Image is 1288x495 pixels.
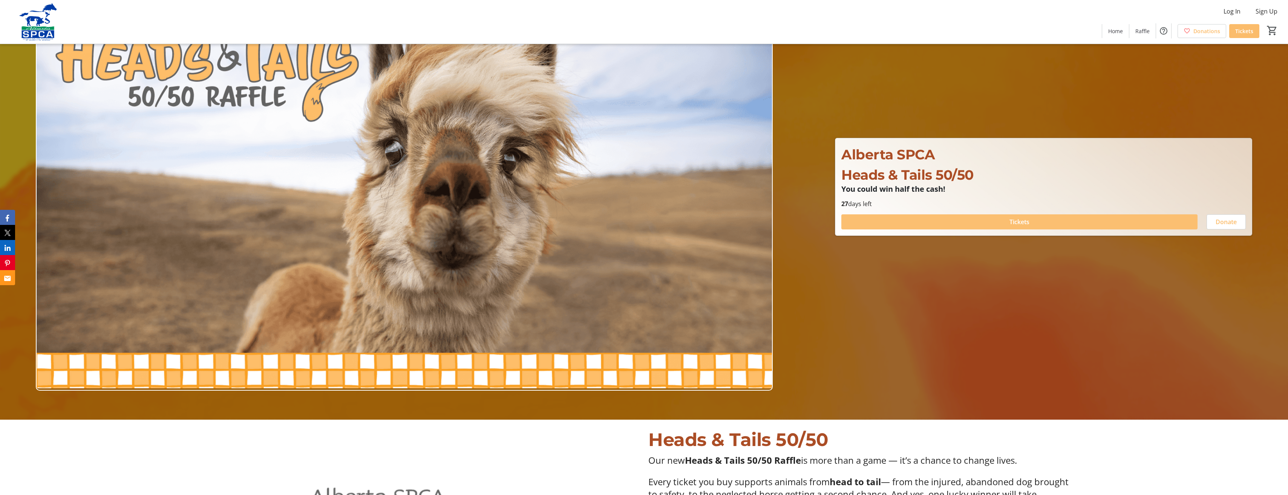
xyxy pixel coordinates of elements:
[841,146,935,163] span: Alberta SPCA
[1207,214,1246,229] button: Donate
[1218,5,1247,17] button: Log In
[830,475,881,488] strong: head to tail
[1265,24,1279,37] button: Cart
[1129,24,1156,38] a: Raffle
[685,454,801,466] strong: Heads & Tails 50/50 Raffle
[1256,7,1277,16] span: Sign Up
[1009,217,1029,226] span: Tickets
[841,167,974,183] span: Heads & Tails 50/50
[1235,27,1253,35] span: Tickets
[648,475,830,488] span: Every ticket you buy supports animals from
[1229,24,1259,38] a: Tickets
[1193,27,1220,35] span: Donations
[1216,217,1237,226] span: Donate
[801,454,1017,466] span: is more than a game — it’s a chance to change lives.
[1135,27,1150,35] span: Raffle
[841,200,848,208] span: 27
[5,3,72,41] img: Alberta SPCA's Logo
[1178,24,1226,38] a: Donations
[648,429,829,451] span: Heads & Tails 50/50
[841,199,1246,208] p: days left
[648,454,685,466] span: Our new
[1108,27,1123,35] span: Home
[1224,7,1241,16] span: Log In
[1156,23,1171,38] button: Help
[1102,24,1129,38] a: Home
[841,185,1246,193] p: You could win half the cash!
[1250,5,1283,17] button: Sign Up
[841,214,1198,229] button: Tickets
